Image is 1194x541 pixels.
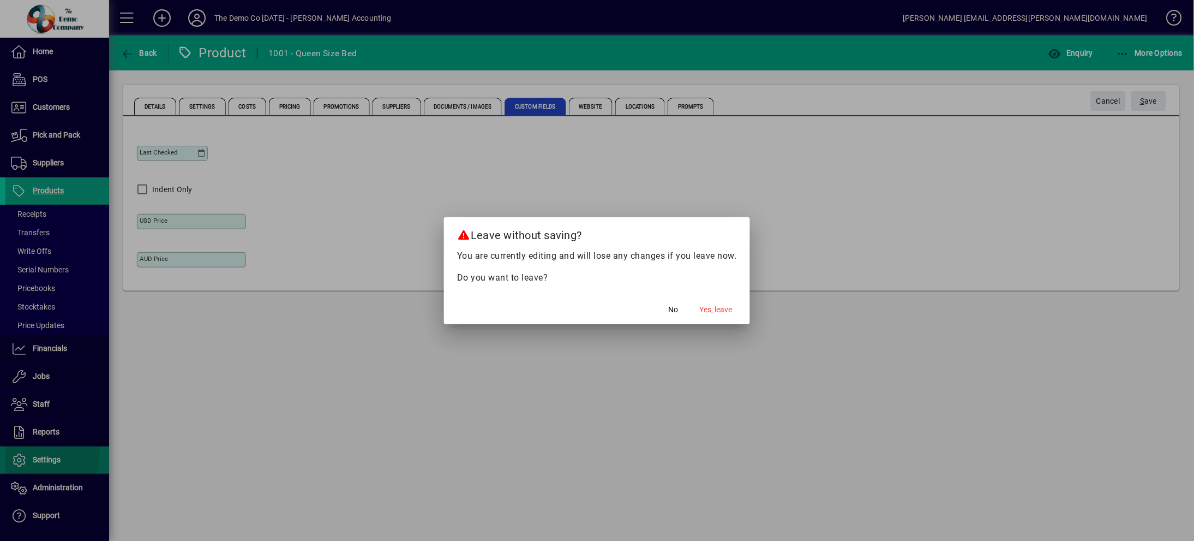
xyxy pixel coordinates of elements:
[457,271,737,284] p: Do you want to leave?
[669,304,679,316] span: No
[656,300,691,320] button: No
[700,304,733,316] span: Yes, leave
[695,300,737,320] button: Yes, leave
[457,249,737,263] p: You are currently editing and will lose any changes if you leave now.
[444,217,750,249] h2: Leave without saving?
